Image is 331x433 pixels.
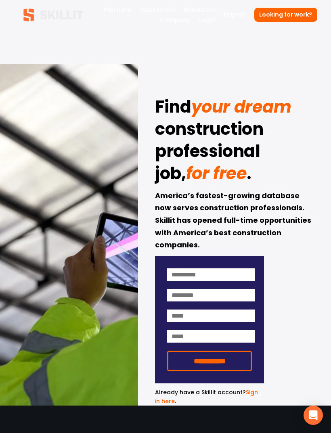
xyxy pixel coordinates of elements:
[247,161,251,189] strong: .
[155,388,246,396] span: Already have a Skillit account?
[224,10,246,19] span: English
[184,4,216,15] a: folder dropdown
[104,4,132,15] a: Platform
[186,161,247,185] em: for free
[184,5,216,14] span: Resources
[17,3,90,27] img: Skillit
[304,406,323,425] div: Open Intercom Messenger
[155,116,267,189] strong: construction professional job,
[224,10,246,20] div: language picker
[199,15,216,25] a: Login
[155,190,313,252] strong: America’s fastest-growing database now serves construction professionals. Skillit has opened full...
[155,94,191,123] strong: Find
[159,15,191,25] a: Company
[155,388,264,406] p: .
[191,95,291,119] em: your dream
[254,7,318,22] a: Looking for work?
[140,4,176,15] a: Customers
